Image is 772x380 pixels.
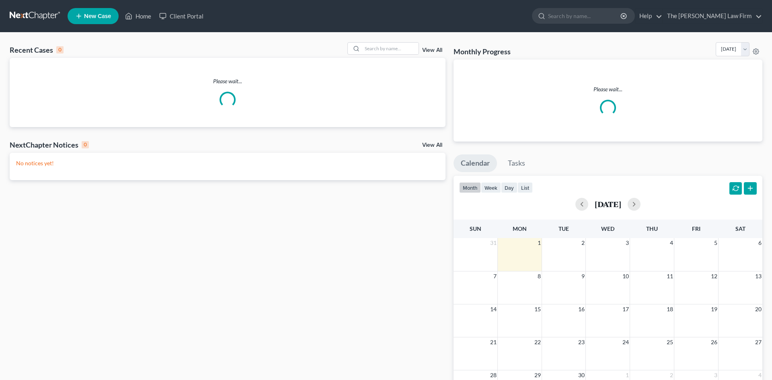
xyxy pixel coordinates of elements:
span: 6 [758,238,762,248]
span: Tue [558,225,569,232]
span: 22 [534,337,542,347]
span: 9 [581,271,585,281]
span: 3 [625,238,630,248]
span: 30 [577,370,585,380]
span: 3 [713,370,718,380]
span: 26 [710,337,718,347]
div: 0 [82,141,89,148]
span: 28 [489,370,497,380]
span: 2 [581,238,585,248]
span: Mon [513,225,527,232]
span: 13 [754,271,762,281]
span: 8 [537,271,542,281]
a: Home [121,9,155,23]
a: Calendar [454,154,497,172]
h2: [DATE] [595,200,621,208]
span: Wed [601,225,614,232]
span: 29 [534,370,542,380]
span: 20 [754,304,762,314]
span: 1 [625,370,630,380]
p: No notices yet! [16,159,439,167]
div: NextChapter Notices [10,140,89,150]
a: Client Portal [155,9,207,23]
input: Search by name... [548,8,622,23]
span: 21 [489,337,497,347]
span: 14 [489,304,497,314]
span: 17 [622,304,630,314]
p: Please wait... [10,77,446,85]
input: Search by name... [362,43,419,54]
h3: Monthly Progress [454,47,511,56]
a: The [PERSON_NAME] Law Firm [663,9,762,23]
span: 19 [710,304,718,314]
span: 4 [669,238,674,248]
span: Thu [646,225,658,232]
span: 27 [754,337,762,347]
span: 12 [710,271,718,281]
span: 1 [537,238,542,248]
span: 4 [758,370,762,380]
span: 7 [493,271,497,281]
span: 10 [622,271,630,281]
span: 15 [534,304,542,314]
button: list [517,182,533,193]
span: 18 [666,304,674,314]
span: Sat [735,225,745,232]
span: New Case [84,13,111,19]
span: 16 [577,304,585,314]
span: Sun [470,225,481,232]
span: 31 [489,238,497,248]
button: day [501,182,517,193]
a: View All [422,142,442,148]
span: 11 [666,271,674,281]
span: 2 [669,370,674,380]
div: 0 [56,46,64,53]
span: 24 [622,337,630,347]
a: Tasks [501,154,532,172]
span: Fri [692,225,700,232]
span: 23 [577,337,585,347]
span: 25 [666,337,674,347]
a: Help [635,9,662,23]
span: 5 [713,238,718,248]
p: Please wait... [460,85,756,93]
a: View All [422,47,442,53]
button: month [459,182,481,193]
button: week [481,182,501,193]
div: Recent Cases [10,45,64,55]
